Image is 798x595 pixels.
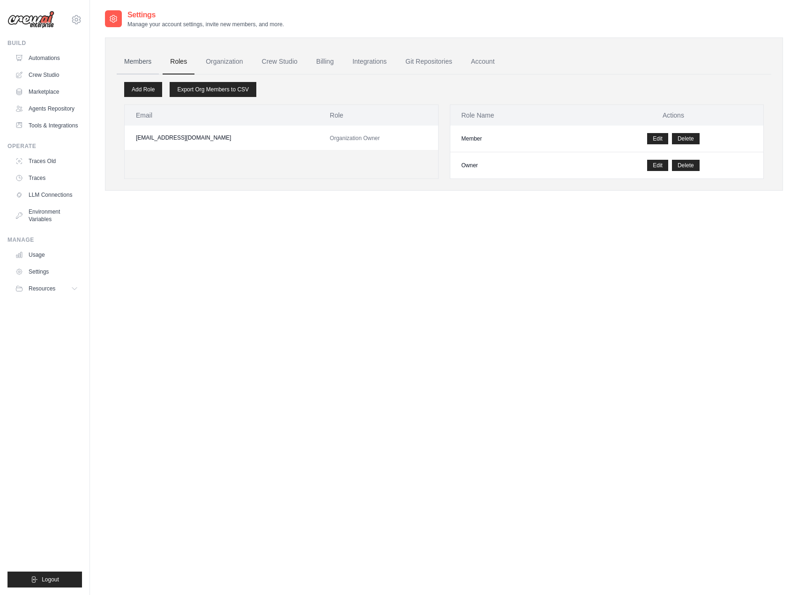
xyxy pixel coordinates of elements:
a: Settings [11,264,82,279]
button: Resources [11,281,82,296]
th: Email [125,105,319,126]
button: Delete [672,133,700,144]
a: Git Repositories [398,49,460,74]
a: Account [463,49,502,74]
th: Role [319,105,438,126]
a: Roles [163,49,194,74]
button: Delete [672,160,700,171]
a: Export Org Members to CSV [170,82,256,97]
div: Manage [7,236,82,244]
a: Edit [647,133,668,144]
a: Automations [11,51,82,66]
span: Logout [42,576,59,583]
a: Traces [11,171,82,186]
a: Members [117,49,159,74]
a: Integrations [345,49,394,74]
span: Organization Owner [330,135,380,141]
a: Marketplace [11,84,82,99]
span: Resources [29,285,55,292]
p: Manage your account settings, invite new members, and more. [127,21,284,28]
a: Traces Old [11,154,82,169]
a: LLM Connections [11,187,82,202]
a: Organization [198,49,250,74]
a: Crew Studio [11,67,82,82]
td: Owner [450,152,583,179]
th: Role Name [450,105,583,126]
button: Logout [7,572,82,588]
div: Build [7,39,82,47]
a: Add Role [124,82,162,97]
img: Logo [7,11,54,29]
h2: Settings [127,9,284,21]
a: Environment Variables [11,204,82,227]
a: Billing [309,49,341,74]
div: Operate [7,142,82,150]
a: Edit [647,160,668,171]
a: Usage [11,247,82,262]
th: Actions [583,105,763,126]
td: [EMAIL_ADDRESS][DOMAIN_NAME] [125,126,319,150]
a: Tools & Integrations [11,118,82,133]
td: Member [450,126,583,152]
a: Crew Studio [254,49,305,74]
a: Agents Repository [11,101,82,116]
